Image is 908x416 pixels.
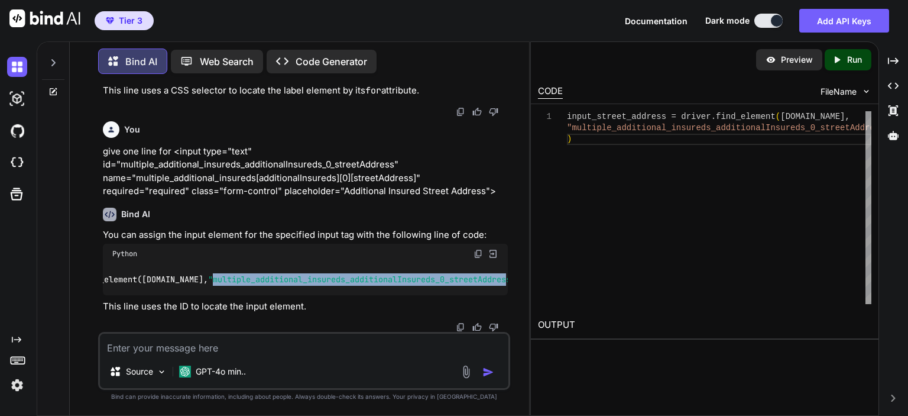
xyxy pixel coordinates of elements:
[815,123,890,133] span: _streetAddress"
[567,134,572,144] span: )
[7,89,27,109] img: darkAi-studio
[456,323,465,332] img: copy
[103,228,508,242] p: You can assign the input element for the specified input tag with the following line of code:
[776,112,780,121] span: (
[365,85,381,96] code: for
[95,11,154,30] button: premiumTier 3
[861,86,871,96] img: chevron down
[124,124,140,136] h6: You
[705,15,750,27] span: Dark mode
[847,54,862,66] p: Run
[482,366,494,378] img: icon
[157,367,167,377] img: Pick Models
[7,121,27,141] img: githubDark
[119,15,142,27] span: Tier 3
[459,365,473,379] img: attachment
[125,54,157,69] p: Bind AI
[625,15,688,27] button: Documentation
[780,112,845,121] span: [DOMAIN_NAME]
[567,123,815,133] span: "multiple_additional_insureds_additionalInsureds_0
[103,145,508,198] p: give one line for <input type="text" id="multiple_additional_insureds_additionalInsureds_0_street...
[531,311,878,339] h2: OUTPUT
[538,85,563,99] div: CODE
[799,9,889,33] button: Add API Keys
[488,249,498,259] img: Open in Browser
[98,392,510,401] p: Bind can provide inaccurate information, including about people. Always double-check its answers....
[112,249,137,259] span: Python
[208,274,515,285] span: "multiple_additional_insureds_additionalInsureds_0_streetAddress"
[200,54,254,69] p: Web Search
[538,111,552,122] div: 1
[7,57,27,77] img: darkChat
[472,323,482,332] img: like
[821,86,857,98] span: FileName
[489,323,498,332] img: dislike
[196,366,246,378] p: GPT-4o min..
[845,112,850,121] span: ,
[296,54,367,69] p: Code Generator
[766,54,776,65] img: preview
[7,375,27,395] img: settings
[567,112,776,121] span: input_street_address = driver.find_element
[489,107,498,117] img: dislike
[126,366,153,378] p: Source
[103,84,508,98] p: This line uses a CSS selector to locate the label element by its attribute.
[121,208,150,220] h6: Bind AI
[103,300,508,314] p: This line uses the ID to locate the input element.
[625,16,688,26] span: Documentation
[9,9,80,27] img: Bind AI
[781,54,813,66] p: Preview
[472,107,482,117] img: like
[179,366,191,378] img: GPT-4o mini
[106,17,114,24] img: premium
[456,107,465,117] img: copy
[7,153,27,173] img: cloudideIcon
[474,249,483,259] img: copy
